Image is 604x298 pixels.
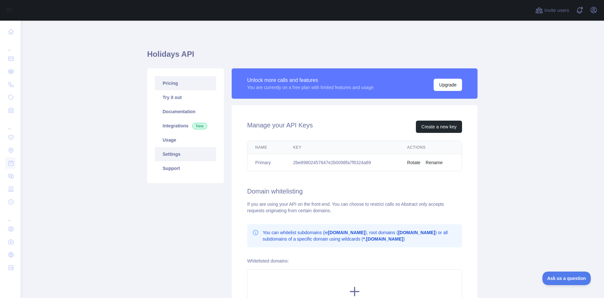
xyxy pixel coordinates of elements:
div: ... [5,117,15,130]
p: You can whitelist subdomains (ie ), root domains ( ) or all subdomains of a specific domain using... [263,229,457,242]
b: *.[DOMAIN_NAME] [363,236,403,242]
button: Create a new key [416,121,462,133]
div: ... [5,39,15,52]
a: Usage [155,133,216,147]
a: Try it out [155,90,216,104]
a: Support [155,161,216,175]
h1: Holidays API [147,49,478,65]
b: [DOMAIN_NAME] [328,230,365,235]
td: 2be89802457647e2b0098fa7f8324a89 [286,154,399,171]
button: Rotate [407,159,420,166]
td: Primary [247,154,286,171]
a: Settings [155,147,216,161]
th: Name [247,141,286,154]
button: Upgrade [434,79,462,91]
a: Pricing [155,76,216,90]
button: Rename [426,159,443,166]
label: Whitelisted domains: [247,258,289,263]
a: Integrations New [155,119,216,133]
h2: Manage your API Keys [247,121,313,133]
th: Actions [399,141,462,154]
div: Unlock more calls and features [247,76,374,84]
span: New [192,123,207,129]
div: You are currently on a free plan with limited features and usage [247,84,374,91]
div: If you are using your API on the front-end. You can choose to restrict calls so Abstract only acc... [247,201,462,214]
iframe: Toggle Customer Support [542,272,591,285]
button: Invite users [534,5,570,15]
a: Documentation [155,104,216,119]
div: ... [5,209,15,222]
b: [DOMAIN_NAME] [398,230,435,235]
th: Key [286,141,399,154]
span: Invite users [544,7,569,14]
h2: Domain whitelisting [247,187,462,196]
